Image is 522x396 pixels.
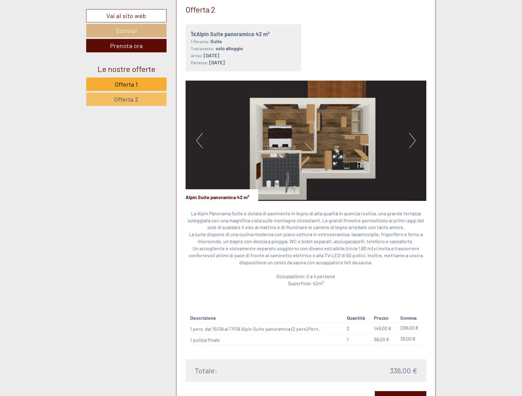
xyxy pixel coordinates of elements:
img: image [186,81,427,201]
b: 1x [191,30,196,37]
th: Quantità [344,313,371,323]
small: 1 Persona: [191,39,209,44]
td: 1 pulizia finale [190,334,345,345]
small: Partenza: [191,60,208,65]
td: 1 [344,334,371,345]
span: Offerta 1 [115,81,138,88]
div: martedì [107,5,134,15]
div: Offerta 2 [186,4,215,15]
b: [DATE] [209,59,225,65]
div: Buon giorno, come possiamo aiutarla? [147,17,236,35]
span: 149,00 € [374,325,391,331]
span: 38,00 € [374,336,389,342]
b: solo alloggio [216,45,243,51]
b: [DATE] [204,52,219,58]
td: 2 [344,323,371,334]
th: Prezzo [371,313,398,323]
a: Prenota ora [86,39,167,52]
span: Offerta 2 [114,96,139,103]
th: Somma [398,313,422,323]
div: Alpin Suite panoramica 42 m² [186,189,258,201]
a: Vai al sito web [86,9,167,22]
div: Lei [150,18,232,23]
td: 38,00 € [398,334,422,345]
button: Previous [196,133,203,148]
button: Next [409,133,416,148]
small: 09:16 [150,30,232,34]
td: 298,00 € [398,323,422,334]
td: 1 pers. dal 15/08 al 17/08 Alpin Suite panoramica (2 pers) Pern. [190,323,345,334]
div: Alpin Suite panoramica 42 m² [191,29,296,38]
p: La Alpin Panorama Suite è dotata di pavimento in legno di alta qualità in quercia rustica, una gr... [186,210,427,287]
b: Suite [210,38,222,44]
div: Totale: [190,365,306,376]
th: Descrizione [190,313,345,323]
span: 336,00 € [390,365,417,376]
small: Trattamento: [191,46,215,51]
small: Arrivo: [191,53,203,58]
button: Invia [209,159,241,172]
div: Le nostre offerte [86,63,167,74]
a: Scrivici [86,24,167,37]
